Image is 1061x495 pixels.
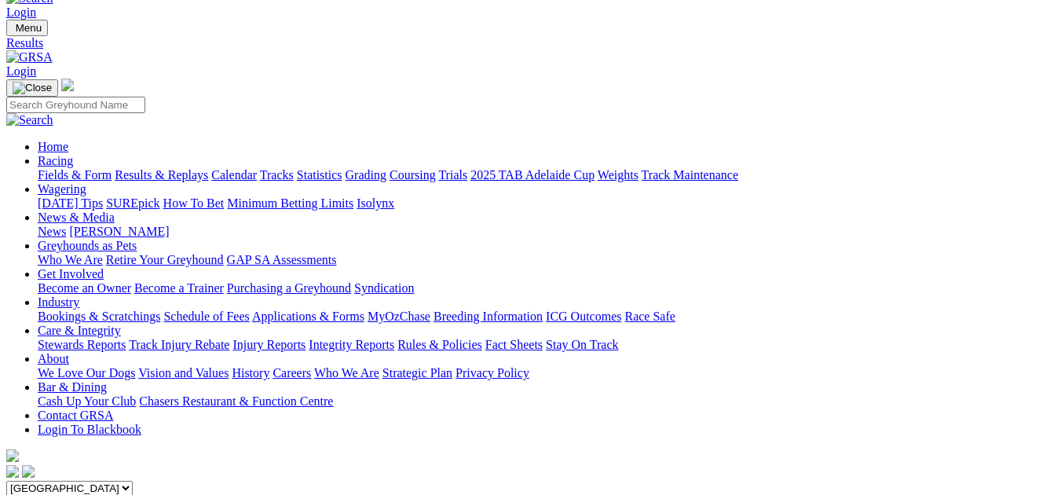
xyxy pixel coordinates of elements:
a: SUREpick [106,196,159,210]
a: Careers [273,366,311,379]
a: Tracks [260,168,294,181]
a: Bar & Dining [38,380,107,394]
a: ICG Outcomes [546,310,621,323]
div: Care & Integrity [38,338,1055,352]
a: Applications & Forms [252,310,364,323]
img: GRSA [6,50,53,64]
a: [PERSON_NAME] [69,225,169,238]
input: Search [6,97,145,113]
a: Rules & Policies [397,338,482,351]
a: Results [6,36,1055,50]
a: Bookings & Scratchings [38,310,160,323]
a: Statistics [297,168,342,181]
img: twitter.svg [22,465,35,478]
a: Contact GRSA [38,409,113,422]
a: Stewards Reports [38,338,126,351]
a: Login To Blackbook [38,423,141,436]
a: Wagering [38,182,86,196]
div: Wagering [38,196,1055,211]
a: Purchasing a Greyhound [227,281,351,295]
a: History [232,366,269,379]
a: Minimum Betting Limits [227,196,353,210]
button: Toggle navigation [6,20,48,36]
a: Login [6,64,36,78]
a: Track Maintenance [642,168,738,181]
div: Greyhounds as Pets [38,253,1055,267]
a: Integrity Reports [309,338,394,351]
a: Industry [38,295,79,309]
a: Race Safe [624,310,675,323]
div: Bar & Dining [38,394,1055,409]
a: Chasers Restaurant & Function Centre [139,394,333,408]
span: Menu [16,22,42,34]
a: Get Involved [38,267,104,280]
a: Trials [438,168,467,181]
a: Fields & Form [38,168,112,181]
a: Vision and Values [138,366,229,379]
a: Injury Reports [232,338,305,351]
a: Calendar [211,168,257,181]
a: Who We Are [314,366,379,379]
div: News & Media [38,225,1055,239]
a: Privacy Policy [455,366,529,379]
a: Home [38,140,68,153]
img: facebook.svg [6,465,19,478]
img: logo-grsa-white.png [6,449,19,462]
div: Industry [38,310,1055,324]
a: Results & Replays [115,168,208,181]
a: Track Injury Rebate [129,338,229,351]
a: Fact Sheets [485,338,543,351]
a: News [38,225,66,238]
a: Breeding Information [434,310,543,323]
a: Care & Integrity [38,324,121,337]
a: Become a Trainer [134,281,224,295]
a: Weights [598,168,638,181]
a: Login [6,5,36,19]
a: Become an Owner [38,281,131,295]
a: News & Media [38,211,115,224]
a: Cash Up Your Club [38,394,136,408]
a: GAP SA Assessments [227,253,337,266]
a: Retire Your Greyhound [106,253,224,266]
a: [DATE] Tips [38,196,103,210]
div: About [38,366,1055,380]
a: Schedule of Fees [163,310,249,323]
a: Greyhounds as Pets [38,239,137,252]
a: About [38,352,69,365]
a: Grading [346,168,386,181]
a: Coursing [390,168,436,181]
img: Close [13,82,52,94]
div: Racing [38,168,1055,182]
a: Racing [38,154,73,167]
div: Get Involved [38,281,1055,295]
a: Isolynx [357,196,394,210]
a: Stay On Track [546,338,618,351]
img: logo-grsa-white.png [61,79,74,91]
a: MyOzChase [368,310,430,323]
button: Toggle navigation [6,79,58,97]
a: Strategic Plan [382,366,452,379]
a: Who We Are [38,253,103,266]
img: Search [6,113,53,127]
a: Syndication [354,281,414,295]
a: 2025 TAB Adelaide Cup [470,168,595,181]
a: How To Bet [163,196,225,210]
a: We Love Our Dogs [38,366,135,379]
